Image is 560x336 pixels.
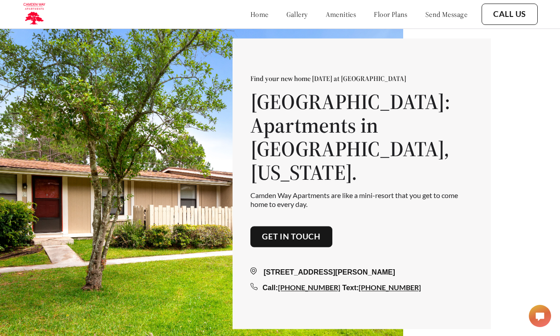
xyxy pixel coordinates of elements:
[250,10,269,19] a: home
[286,10,308,19] a: gallery
[326,10,356,19] a: amenities
[493,9,526,19] a: Call Us
[359,283,421,292] a: [PHONE_NUMBER]
[250,90,473,184] h1: [GEOGRAPHIC_DATA]: Apartments in [GEOGRAPHIC_DATA], [US_STATE].
[250,74,473,83] p: Find your new home [DATE] at [GEOGRAPHIC_DATA]
[262,284,278,292] span: Call:
[250,267,473,278] div: [STREET_ADDRESS][PERSON_NAME]
[250,226,332,247] button: Get in touch
[22,2,46,26] img: camden_logo.png
[374,10,408,19] a: floor plans
[425,10,467,19] a: send message
[342,284,359,292] span: Text:
[250,191,473,208] p: Camden Way Apartments are like a mini-resort that you get to come home to every day.
[482,4,538,25] button: Call Us
[262,232,321,242] a: Get in touch
[278,283,340,292] a: [PHONE_NUMBER]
